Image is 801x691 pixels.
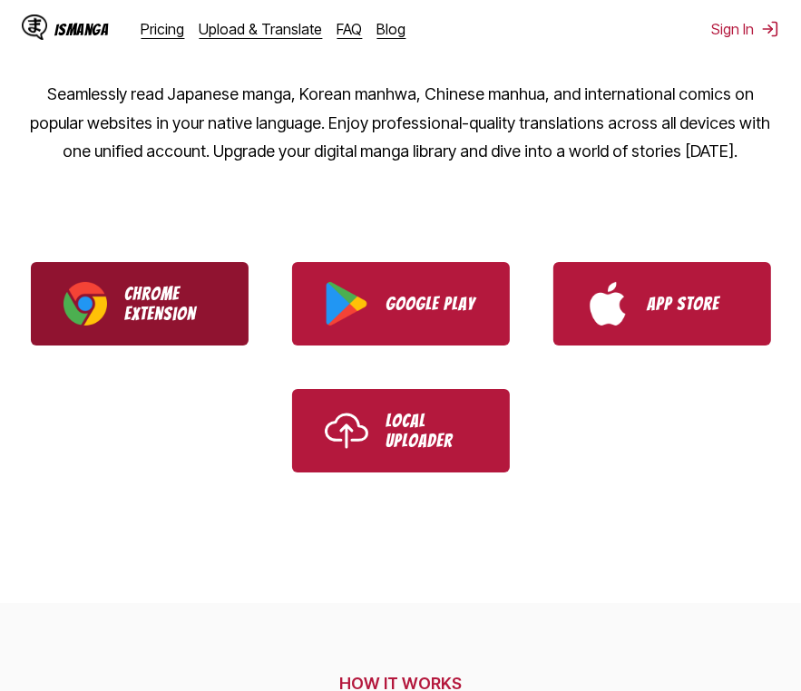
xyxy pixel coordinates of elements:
[54,21,109,38] div: IsManga
[125,284,216,324] p: Chrome Extension
[711,20,779,38] button: Sign In
[22,80,779,166] p: Seamlessly read Japanese manga, Korean manhwa, Chinese manhua, and international comics on popula...
[22,15,47,40] img: IsManga Logo
[386,294,477,314] p: Google Play
[386,411,477,451] p: Local Uploader
[31,262,249,345] a: Download IsManga Chrome Extension
[761,20,779,38] img: Sign out
[337,20,363,38] a: FAQ
[142,20,185,38] a: Pricing
[292,389,510,472] a: Use IsManga Local Uploader
[292,262,510,345] a: Download IsManga from Google Play
[325,409,368,453] img: Upload icon
[63,282,107,326] img: Chrome logo
[22,15,142,44] a: IsManga LogoIsManga
[586,282,630,326] img: App Store logo
[200,20,323,38] a: Upload & Translate
[553,262,771,345] a: Download IsManga from App Store
[648,294,738,314] p: App Store
[325,282,368,326] img: Google Play logo
[377,20,406,38] a: Blog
